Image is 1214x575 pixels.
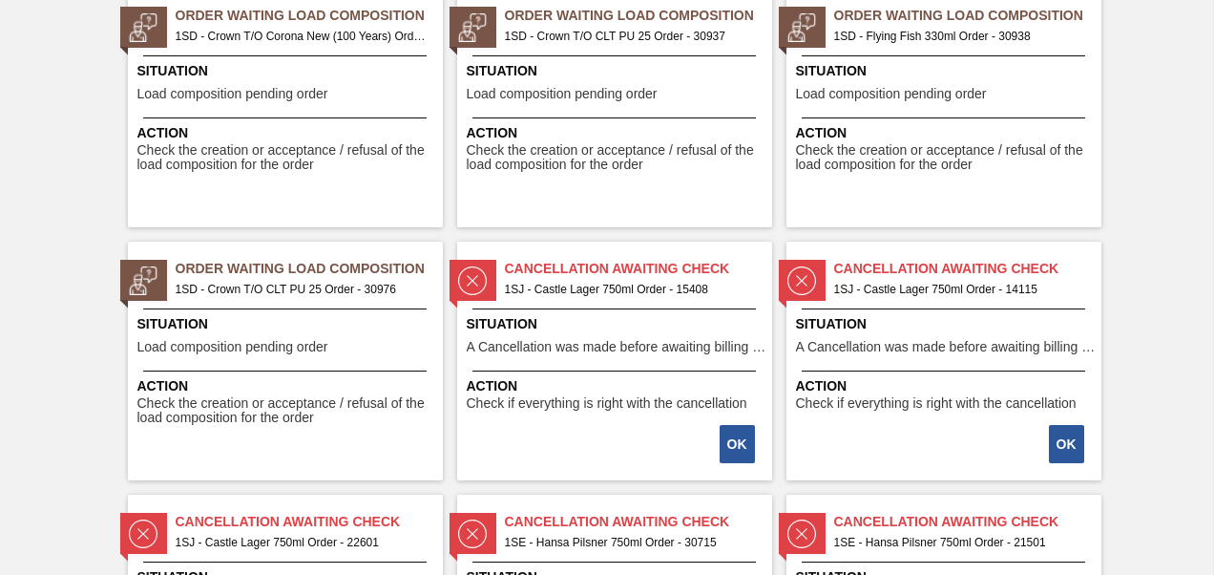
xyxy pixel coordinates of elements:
[129,520,157,548] img: status
[176,279,428,300] span: 1SD - Crown T/O CLT PU 25 Order - 30976
[467,314,767,334] span: Situation
[796,87,987,101] span: Load composition pending order
[129,266,157,295] img: status
[796,340,1097,354] span: A Cancellation was made before awaiting billing stage
[834,279,1086,300] span: 1SJ - Castle Lager 750ml Order - 14115
[796,143,1097,173] span: Check the creation or acceptance / refusal of the load composition for the order
[505,532,757,553] span: 1SE - Hansa Pilsner 750ml Order - 30715
[176,259,443,279] span: Order Waiting Load Composition
[467,87,658,101] span: Load composition pending order
[505,279,757,300] span: 1SJ - Castle Lager 750ml Order - 15408
[176,512,443,532] span: Cancellation Awaiting Check
[834,532,1086,553] span: 1SE - Hansa Pilsner 750ml Order - 21501
[467,143,767,173] span: Check the creation or acceptance / refusal of the load composition for the order
[467,340,767,354] span: A Cancellation was made before awaiting billing stage
[137,396,438,426] span: Check the creation or acceptance / refusal of the load composition for the order
[137,123,438,143] span: Action
[505,26,757,47] span: 1SD - Crown T/O CLT PU 25 Order - 30937
[720,425,755,463] button: OK
[796,314,1097,334] span: Situation
[787,13,816,42] img: status
[505,6,772,26] span: Order Waiting Load Composition
[467,123,767,143] span: Action
[796,376,1097,396] span: Action
[467,396,747,411] span: Check if everything is right with the cancellation
[137,143,438,173] span: Check the creation or acceptance / refusal of the load composition for the order
[458,13,487,42] img: status
[137,61,438,81] span: Situation
[129,13,157,42] img: status
[834,26,1086,47] span: 1SD - Flying Fish 330ml Order - 30938
[137,376,438,396] span: Action
[796,61,1097,81] span: Situation
[467,61,767,81] span: Situation
[796,396,1077,411] span: Check if everything is right with the cancellation
[137,340,328,354] span: Load composition pending order
[787,266,816,295] img: status
[722,423,757,465] div: Complete task: 2194120
[787,520,816,548] img: status
[1051,423,1086,465] div: Complete task: 2194121
[176,26,428,47] span: 1SD - Crown T/O Corona New (100 Years) Order - 30936
[467,376,767,396] span: Action
[458,266,487,295] img: status
[176,6,443,26] span: Order Waiting Load Composition
[1049,425,1084,463] button: OK
[505,259,772,279] span: Cancellation Awaiting Check
[137,314,438,334] span: Situation
[834,259,1101,279] span: Cancellation Awaiting Check
[834,512,1101,532] span: Cancellation Awaiting Check
[458,520,487,548] img: status
[176,532,428,553] span: 1SJ - Castle Lager 750ml Order - 22601
[834,6,1101,26] span: Order Waiting Load Composition
[505,512,772,532] span: Cancellation Awaiting Check
[796,123,1097,143] span: Action
[137,87,328,101] span: Load composition pending order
